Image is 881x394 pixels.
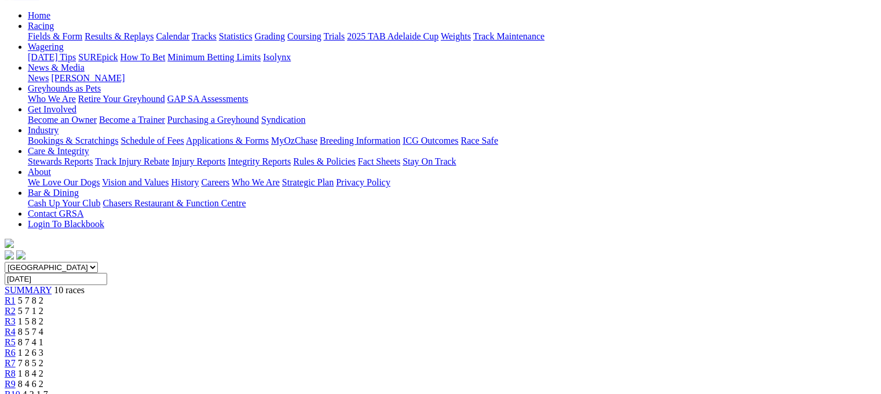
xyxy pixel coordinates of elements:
[261,115,305,125] a: Syndication
[255,31,285,41] a: Grading
[287,31,321,41] a: Coursing
[5,273,107,285] input: Select date
[320,136,400,145] a: Breeding Information
[103,198,246,208] a: Chasers Restaurant & Function Centre
[95,156,169,166] a: Track Injury Rebate
[28,73,876,83] div: News & Media
[28,146,89,156] a: Care & Integrity
[171,177,199,187] a: History
[473,31,544,41] a: Track Maintenance
[16,250,25,260] img: twitter.svg
[28,188,79,198] a: Bar & Dining
[282,177,334,187] a: Strategic Plan
[18,379,43,389] span: 8 4 6 2
[28,94,876,104] div: Greyhounds as Pets
[5,306,16,316] a: R2
[28,198,100,208] a: Cash Up Your Club
[28,83,101,93] a: Greyhounds as Pets
[156,31,189,41] a: Calendar
[28,167,51,177] a: About
[28,73,49,83] a: News
[18,337,43,347] span: 8 7 4 1
[171,156,225,166] a: Injury Reports
[85,31,153,41] a: Results & Replays
[192,31,217,41] a: Tracks
[54,285,85,295] span: 10 races
[28,104,76,114] a: Get Involved
[102,177,169,187] a: Vision and Values
[28,10,50,20] a: Home
[28,136,876,146] div: Industry
[5,295,16,305] a: R1
[18,348,43,357] span: 1 2 6 3
[201,177,229,187] a: Careers
[186,136,269,145] a: Applications & Forms
[28,31,876,42] div: Racing
[228,156,291,166] a: Integrity Reports
[263,52,291,62] a: Isolynx
[293,156,356,166] a: Rules & Policies
[18,369,43,378] span: 1 8 4 2
[336,177,390,187] a: Privacy Policy
[5,327,16,337] a: R4
[28,21,54,31] a: Racing
[18,295,43,305] span: 5 7 8 2
[28,198,876,209] div: Bar & Dining
[347,31,438,41] a: 2025 TAB Adelaide Cup
[18,306,43,316] span: 5 7 1 2
[5,369,16,378] a: R8
[28,63,85,72] a: News & Media
[232,177,280,187] a: Who We Are
[167,94,248,104] a: GAP SA Assessments
[18,327,43,337] span: 8 5 7 4
[120,52,166,62] a: How To Bet
[460,136,498,145] a: Race Safe
[18,358,43,368] span: 7 8 5 2
[28,156,93,166] a: Stewards Reports
[5,239,14,248] img: logo-grsa-white.png
[403,136,458,145] a: ICG Outcomes
[28,94,76,104] a: Who We Are
[28,115,876,125] div: Get Involved
[271,136,317,145] a: MyOzChase
[403,156,456,166] a: Stay On Track
[5,358,16,368] a: R7
[28,31,82,41] a: Fields & Form
[28,209,83,218] a: Contact GRSA
[28,52,76,62] a: [DATE] Tips
[358,156,400,166] a: Fact Sheets
[5,316,16,326] a: R3
[28,177,100,187] a: We Love Our Dogs
[28,219,104,229] a: Login To Blackbook
[78,94,165,104] a: Retire Your Greyhound
[167,115,259,125] a: Purchasing a Greyhound
[323,31,345,41] a: Trials
[167,52,261,62] a: Minimum Betting Limits
[5,250,14,260] img: facebook.svg
[51,73,125,83] a: [PERSON_NAME]
[28,115,97,125] a: Become an Owner
[5,337,16,347] a: R5
[28,42,64,52] a: Wagering
[28,177,876,188] div: About
[5,348,16,357] a: R6
[99,115,165,125] a: Become a Trainer
[120,136,184,145] a: Schedule of Fees
[28,136,118,145] a: Bookings & Scratchings
[78,52,118,62] a: SUREpick
[5,379,16,389] a: R9
[28,156,876,167] div: Care & Integrity
[28,125,59,135] a: Industry
[5,285,52,295] a: SUMMARY
[219,31,253,41] a: Statistics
